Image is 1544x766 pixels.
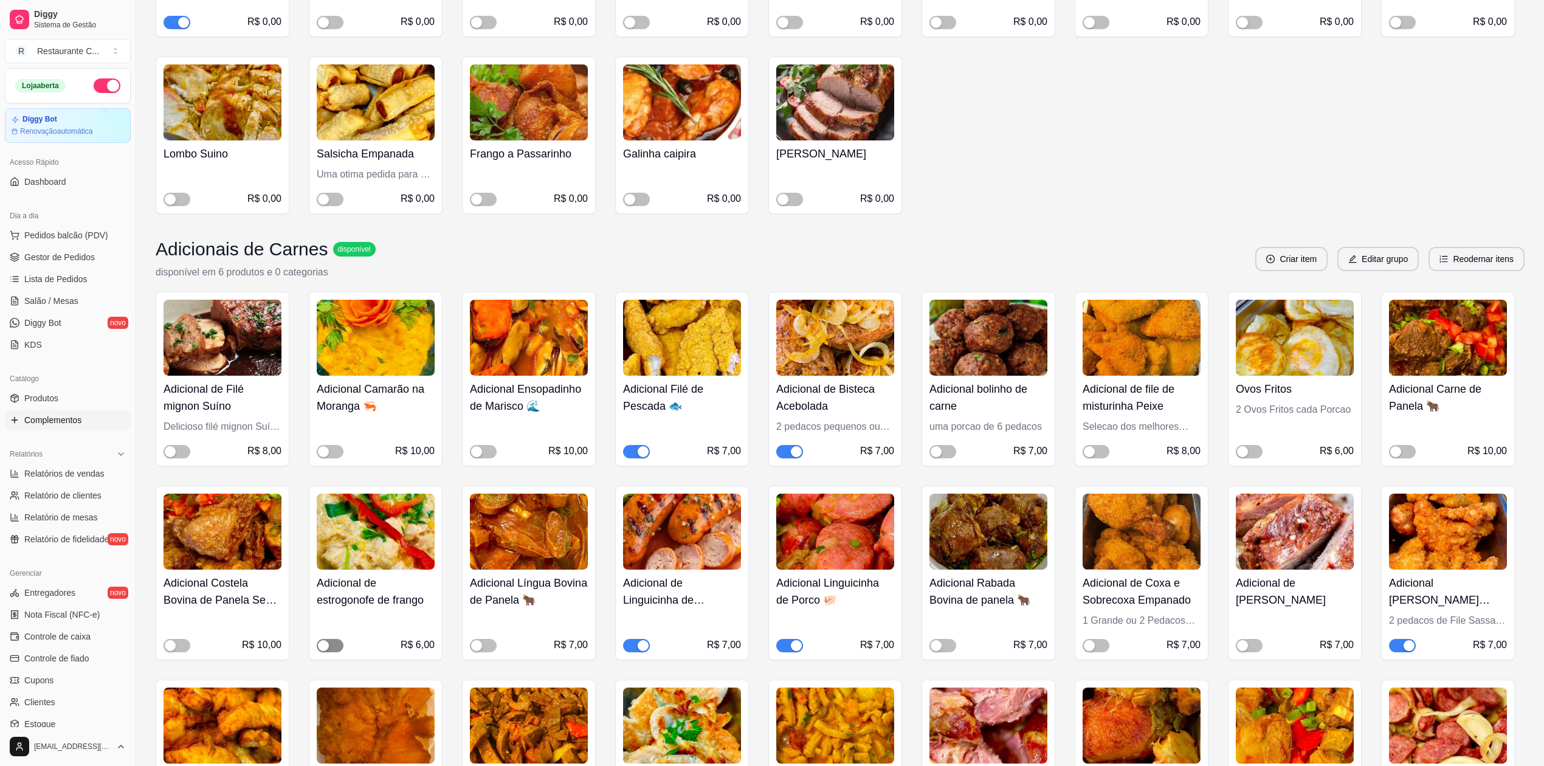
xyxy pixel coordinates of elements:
button: [EMAIL_ADDRESS][DOMAIN_NAME] [5,732,131,761]
div: 2 pedacos pequenos ou um grande [776,419,894,434]
div: Catálogo [5,369,131,388]
h4: Adicional Linguicinha de Porco 🐖 [776,574,894,609]
div: R$ 10,00 [1467,444,1507,458]
h4: Adicional Carne de Panela 🐂 [1389,381,1507,415]
div: 1 Grande ou 2 Pedacos pequenos empanado na farinha Panko [1083,613,1201,628]
div: R$ 7,00 [707,638,741,652]
h3: Adicionais de Carnes [156,238,328,260]
img: product-image [776,64,894,140]
span: Relatório de clientes [24,489,102,502]
span: R [15,45,27,57]
button: plus-circleCriar item [1255,247,1328,271]
h4: Adicional Filé de Pescada 🐟 [623,381,741,415]
a: Dashboard [5,172,131,191]
h4: Salsicha Empanada [317,145,435,162]
h4: Adicional Rabada Bovina de panela 🐂 [929,574,1047,609]
div: R$ 0,00 [1320,15,1354,29]
div: R$ 8,00 [1167,444,1201,458]
a: Diggy BotRenovaçãoautomática [5,108,131,143]
img: product-image [1083,300,1201,376]
div: R$ 0,00 [1167,15,1201,29]
img: product-image [470,688,588,764]
button: Select a team [5,39,131,63]
a: Complementos [5,410,131,430]
img: product-image [776,688,894,764]
h4: Adicional de estrogonofe de frango [317,574,435,609]
img: product-image [317,688,435,764]
div: R$ 7,00 [1473,638,1507,652]
div: R$ 0,00 [401,191,435,206]
div: Dia a dia [5,206,131,226]
div: Selecao dos melhores peixes Empanado sem espinha melhor que o file de pescada [1083,419,1201,434]
img: product-image [470,494,588,570]
img: product-image [317,494,435,570]
a: Estoque [5,714,131,734]
a: Produtos [5,388,131,408]
div: R$ 0,00 [707,15,741,29]
span: Relatório de fidelidade [24,533,109,545]
img: product-image [317,64,435,140]
div: R$ 7,00 [554,638,588,652]
a: Relatórios de vendas [5,464,131,483]
span: Pedidos balcão (PDV) [24,229,108,241]
span: Sistema de Gestão [34,20,126,30]
span: Controle de caixa [24,630,91,643]
button: ordered-listReodernar itens [1429,247,1525,271]
div: R$ 10,00 [548,444,588,458]
a: Controle de caixa [5,627,131,646]
span: Lista de Pedidos [24,273,88,285]
a: Salão / Mesas [5,291,131,311]
h4: Adicional de Bisteca Acebolada [776,381,894,415]
a: Cupons [5,671,131,690]
div: R$ 0,00 [247,191,281,206]
h4: Adicional Camarão na Moranga 🦐 [317,381,435,415]
a: DiggySistema de Gestão [5,5,131,34]
div: Gerenciar [5,564,131,583]
div: R$ 7,00 [860,444,894,458]
span: Cupons [24,674,53,686]
div: 2 Ovos Fritos cada Porcao [1236,402,1354,417]
div: R$ 0,00 [860,15,894,29]
a: Entregadoresnovo [5,583,131,602]
h4: Adicional de [PERSON_NAME] [1236,574,1354,609]
h4: Ovos Fritos [1236,381,1354,398]
img: product-image [623,494,741,570]
a: Relatório de fidelidadenovo [5,530,131,549]
img: product-image [1236,688,1354,764]
h4: Adicional de Coxa e Sobrecoxa Empanado [1083,574,1201,609]
img: product-image [164,300,281,376]
a: Controle de fiado [5,649,131,668]
div: Loja aberta [15,79,66,92]
img: product-image [164,494,281,570]
a: Relatório de clientes [5,486,131,505]
span: [EMAIL_ADDRESS][DOMAIN_NAME] [34,742,111,751]
img: product-image [1389,494,1507,570]
div: R$ 0,00 [860,191,894,206]
div: R$ 0,00 [1013,15,1047,29]
span: KDS [24,339,42,351]
h4: Adicional bolinho de carne [929,381,1047,415]
div: R$ 0,00 [554,191,588,206]
div: R$ 10,00 [395,444,435,458]
a: Nota Fiscal (NFC-e) [5,605,131,624]
div: uma porcao de 6 pedacos [929,419,1047,434]
h4: Adicional de Linguicinha de [PERSON_NAME] [623,574,741,609]
img: product-image [929,494,1047,570]
h4: Adicional Ensopadinho de Marisco 🌊 [470,381,588,415]
article: Renovação automática [20,126,92,136]
span: Produtos [24,392,58,404]
span: Complementos [24,414,81,426]
span: Relatório de mesas [24,511,98,523]
a: Gestor de Pedidos [5,247,131,267]
span: Dashboard [24,176,66,188]
div: R$ 7,00 [1013,638,1047,652]
article: Diggy Bot [22,115,57,124]
img: product-image [470,300,588,376]
span: Diggy Bot [24,317,61,329]
div: R$ 0,00 [554,15,588,29]
a: Clientes [5,692,131,712]
a: KDS [5,335,131,354]
span: Entregadores [24,587,75,599]
button: Pedidos balcão (PDV) [5,226,131,245]
span: Diggy [34,9,126,20]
